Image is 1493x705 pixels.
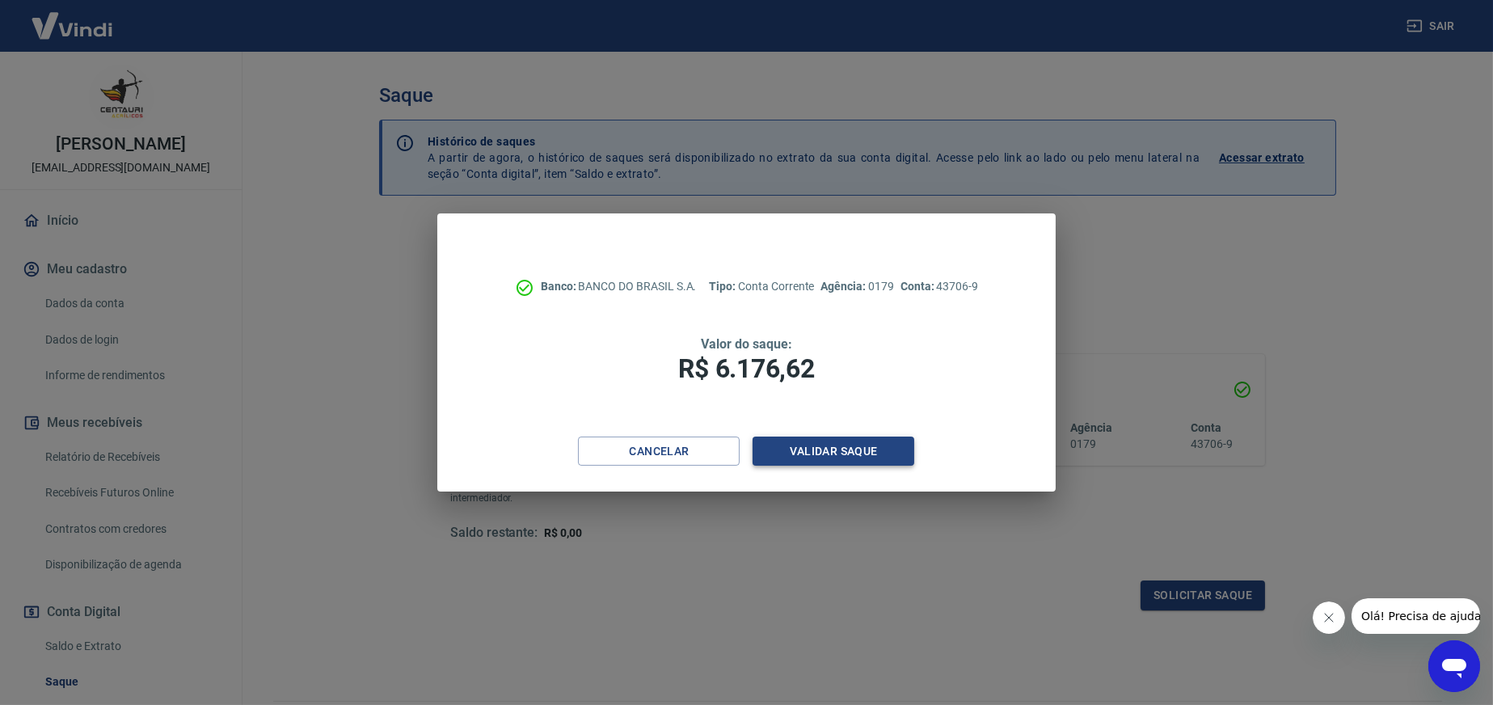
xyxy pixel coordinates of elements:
p: 43706-9 [900,278,978,295]
span: Olá! Precisa de ajuda? [10,11,136,24]
span: Agência: [821,280,869,293]
p: 0179 [821,278,894,295]
iframe: Mensagem da empresa [1352,598,1480,634]
iframe: Fechar mensagem [1313,602,1345,634]
span: Banco: [541,280,579,293]
button: Validar saque [753,437,914,466]
p: Conta Corrente [709,278,814,295]
iframe: Botão para abrir a janela de mensagens [1428,640,1480,692]
span: Tipo: [709,280,738,293]
span: Valor do saque: [701,336,791,352]
p: BANCO DO BRASIL S.A. [541,278,697,295]
span: Conta: [900,280,937,293]
button: Cancelar [578,437,740,466]
span: R$ 6.176,62 [678,353,814,384]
